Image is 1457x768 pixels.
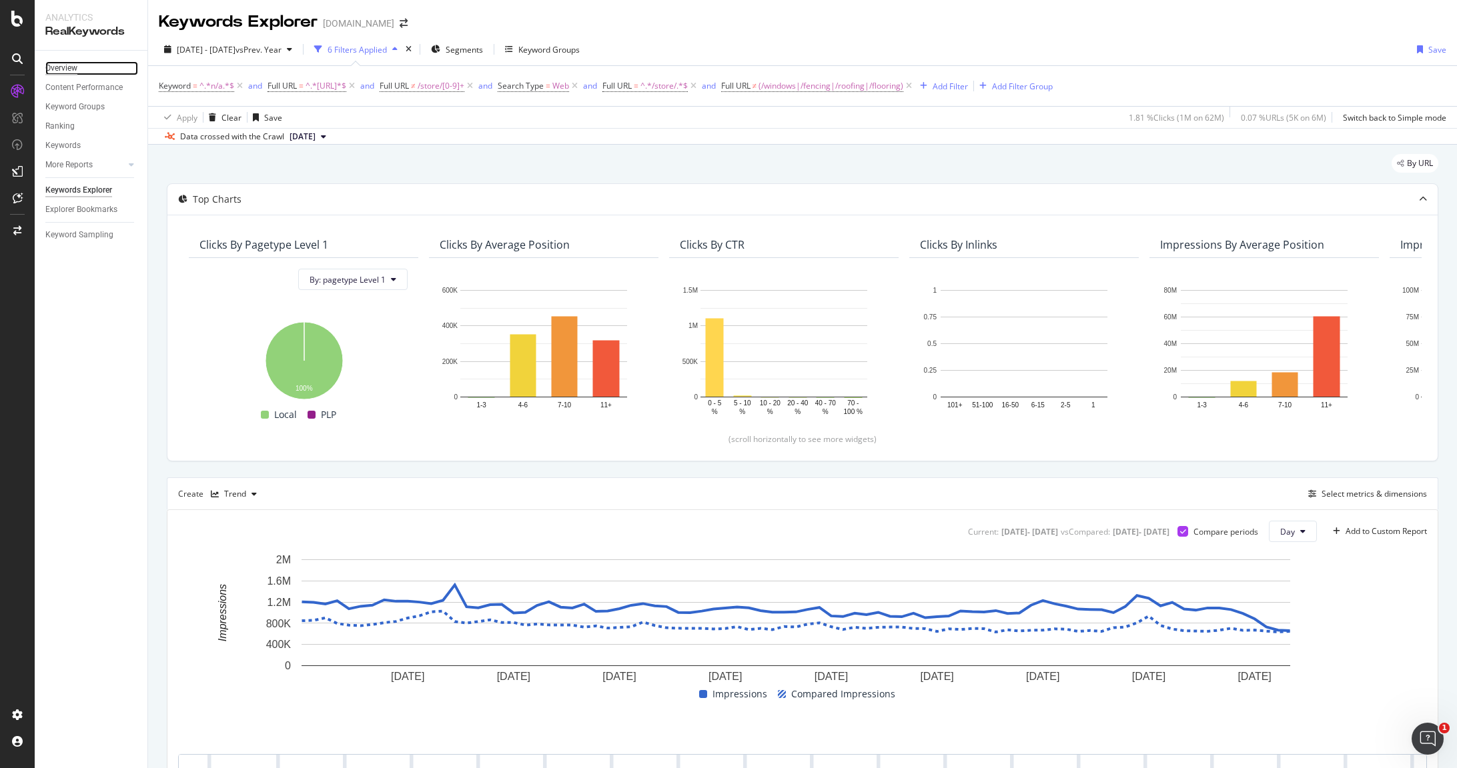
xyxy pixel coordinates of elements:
text: 101+ [947,401,963,409]
text: [DATE] [708,671,742,682]
text: % [712,408,718,415]
span: 2025 Aug. 25th [290,131,316,143]
text: 4-6 [518,401,528,409]
span: Full URL [380,80,409,91]
div: A chart. [680,283,888,417]
text: 0 [1415,393,1419,401]
text: 0.25 [924,367,937,374]
div: Compare periods [1193,526,1258,537]
div: times [403,43,414,56]
button: Clear [203,107,241,128]
text: 50M [1406,340,1419,347]
span: (/windows|/fencing|/roofing|/flooring) [759,77,903,95]
span: Segments [446,44,483,55]
div: Keywords Explorer [159,11,318,33]
text: [DATE] [1132,671,1165,682]
div: (scroll horizontally to see more widgets) [183,433,1422,445]
div: vs Compared : [1061,526,1110,537]
span: Keyword [159,80,191,91]
button: Day [1269,521,1317,542]
text: 600K [442,287,458,294]
text: 0.75 [924,313,937,321]
text: 0 [1173,393,1177,401]
svg: A chart. [178,553,1414,686]
div: Data crossed with the Crawl [180,131,284,143]
button: and [583,79,597,92]
div: Clear [221,112,241,123]
div: More Reports [45,158,93,172]
text: % [767,408,773,415]
svg: A chart. [920,283,1128,417]
button: [DATE] [284,129,332,145]
span: Local [274,407,297,423]
text: 10 - 20 [760,399,781,407]
div: Save [1428,44,1446,55]
text: 1-3 [1197,401,1207,409]
text: 1.6M [267,575,291,587]
svg: A chart. [1160,283,1368,417]
text: 7-10 [1278,401,1292,409]
text: 51-100 [972,401,993,409]
text: 2M [276,554,291,565]
text: 2-5 [1061,401,1071,409]
text: 16-50 [1001,401,1019,409]
button: Switch back to Simple mode [1338,107,1446,128]
span: Impressions [712,686,767,702]
a: Explorer Bookmarks [45,203,138,217]
span: Compared Impressions [791,686,895,702]
div: Add Filter Group [992,81,1053,92]
text: [DATE] [920,671,953,682]
div: Top Charts [193,193,241,206]
text: [DATE] [815,671,848,682]
button: Save [1412,39,1446,60]
button: Select metrics & dimensions [1303,486,1427,502]
div: Apply [177,112,197,123]
div: Select metrics & dimensions [1322,488,1427,499]
div: Analytics [45,11,137,24]
div: Add Filter [933,81,968,92]
span: = [193,80,197,91]
div: Impressions By Average Position [1160,238,1324,251]
span: By: pagetype Level 1 [310,274,386,285]
text: [DATE] [1026,671,1059,682]
span: [DATE] - [DATE] [177,44,235,55]
div: 0.07 % URLs ( 5K on 6M ) [1241,112,1326,123]
text: [DATE] [391,671,424,682]
button: Trend [205,483,262,505]
text: 100 % [844,408,863,415]
button: By: pagetype Level 1 [298,269,408,290]
span: Day [1280,526,1295,537]
text: % [739,408,745,415]
text: 1M [688,323,698,330]
div: arrow-right-arrow-left [400,19,408,28]
div: Keyword Groups [518,44,580,55]
text: 0 [454,393,458,401]
a: Content Performance [45,81,138,95]
button: Apply [159,107,197,128]
button: and [360,79,374,92]
span: 1 [1439,723,1450,733]
text: 0 [285,660,291,671]
div: Keyword Groups [45,100,105,114]
text: 20M [1164,367,1177,374]
text: 0.5 [927,340,937,347]
text: 1.2M [267,597,291,608]
button: Save [248,107,282,128]
text: 5 - 10 [734,399,751,407]
div: legacy label [1392,154,1438,173]
button: Add Filter [915,78,968,94]
text: 25M [1406,367,1419,374]
text: 0 - 5 [708,399,721,407]
div: 1.81 % Clicks ( 1M on 62M ) [1129,112,1224,123]
div: Clicks By CTR [680,238,745,251]
svg: A chart. [199,315,408,401]
text: 80M [1164,287,1177,294]
text: 1 [1091,401,1095,409]
text: [DATE] [1238,671,1271,682]
text: 100% [296,385,313,392]
a: Keyword Sampling [45,228,138,242]
button: Add to Custom Report [1328,521,1427,542]
div: 6 Filters Applied [328,44,387,55]
text: 100M [1402,287,1419,294]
